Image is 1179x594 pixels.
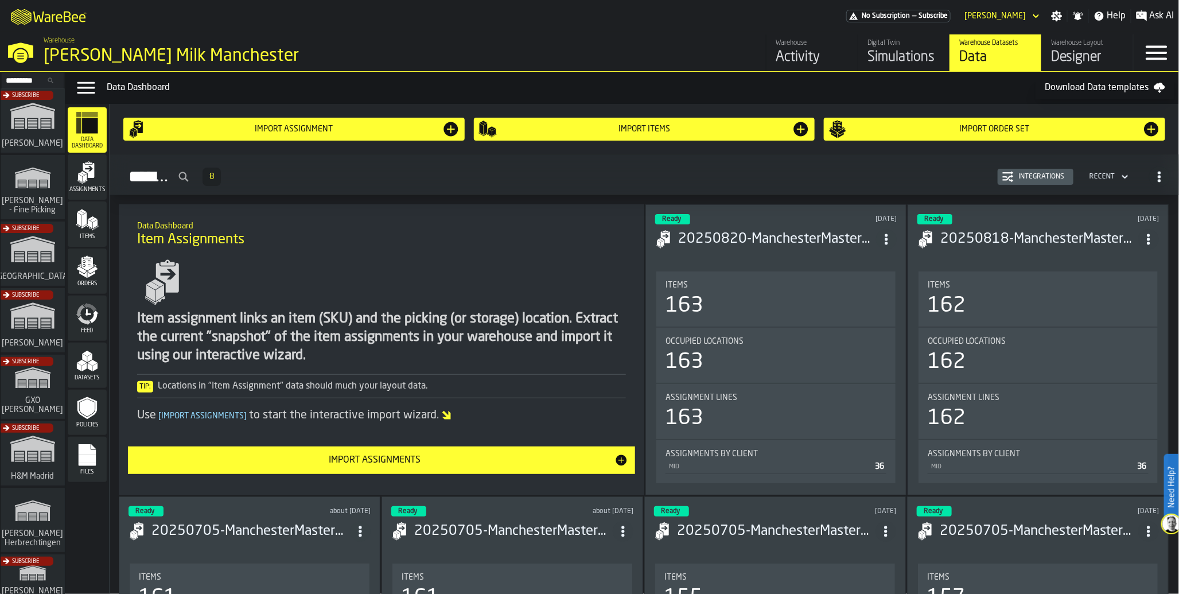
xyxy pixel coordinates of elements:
[68,296,107,341] li: menu Feed
[1036,76,1174,99] a: Download Data templates
[139,573,360,582] div: Title
[666,337,886,346] div: Title
[137,310,626,365] div: Item assignment links an item (SKU) and the picking (or storage) location. Extract the current "s...
[68,154,107,200] li: menu Assignments
[12,92,39,99] span: Subscribe
[824,118,1165,141] button: button-Import Order Set
[928,337,1149,346] div: Title
[666,337,744,346] span: Occupied Locations
[129,506,164,517] div: status-3 2
[1165,455,1178,519] label: Need Help?
[414,522,613,541] h3: 20250705-ManchesterMasterSheet.csv
[68,390,107,436] li: menu Policies
[1,155,65,222] a: link-to-/wh/i/48cbecf7-1ea2-4bc9-a439-03d5b66e1a58/simulations
[656,440,896,483] div: stat-Assignments by Client
[1046,10,1067,22] label: button-toggle-Settings
[1,355,65,421] a: link-to-/wh/i/baca6aa3-d1fc-43c0-a604-2a1c9d5db74d/simulations
[867,48,940,67] div: Simulations
[137,407,626,424] div: Use to start the interactive import wizard.
[1051,39,1124,47] div: Warehouse Layout
[68,375,107,381] span: Datasets
[656,384,896,439] div: stat-Assignment lines
[1041,34,1133,71] a: link-to-/wh/i/b09612b5-e9f1-4a3a-b0a4-784729d61419/designer
[928,337,1006,346] span: Occupied Locations
[666,351,703,374] div: 163
[654,506,689,517] div: status-3 2
[924,508,943,515] span: Ready
[402,573,623,582] div: Title
[1,488,65,554] a: link-to-/wh/i/f0a6b354-7883-413a-84ff-a65eb9c31f03/simulations
[68,187,107,193] span: Assignments
[402,573,424,582] span: Items
[244,412,247,420] span: ]
[12,558,39,565] span: Subscribe
[928,449,1020,459] span: Assignments by Client
[198,168,225,186] div: ButtonLoadMore-Load More-Prev-First-Last
[919,384,1158,439] div: stat-Assignment lines
[664,573,886,582] div: Title
[677,522,876,541] h3: 20250705-ManchesterMasterSheet.csv
[666,393,886,402] div: Title
[1150,9,1174,23] span: Ask AI
[1,288,65,355] a: link-to-/wh/i/1653e8cc-126b-480f-9c47-e01e76aa4a88/simulations
[940,230,1138,249] h3: 20250818-ManchesterMasterSheet.csv
[137,381,153,393] span: Tip:
[44,37,75,45] span: Warehouse
[666,449,886,459] div: Title
[1,222,65,288] a: link-to-/wh/i/b5402f52-ce28-4f27-b3d4-5c6d76174849/simulations
[928,449,1149,459] div: Title
[917,269,1159,486] section: card-AssignmentDashboardCard
[940,522,1138,541] h3: 20250705-ManchesterMasterSheet.csv
[927,573,1149,582] div: Title
[960,9,1042,23] div: DropdownMenuValue-Ana Milicic
[1085,170,1131,184] div: DropdownMenuValue-4
[847,125,1142,134] div: Import Order Set
[645,204,906,495] div: ItemListCard-DashboardItemContainer
[959,39,1032,47] div: Warehouse Datasets
[268,507,371,515] div: Updated: 8/11/2025, 3:58:22 PM Created: 8/11/2025, 3:58:18 PM
[1089,9,1131,23] label: button-toggle-Help
[1131,9,1179,23] label: button-toggle-Ask AI
[209,173,214,181] span: 8
[928,393,1149,402] div: Title
[919,328,1158,383] div: stat-Occupied Locations
[474,118,815,141] button: button-Import Items
[930,463,1133,471] div: MID
[123,118,465,141] button: button-Import assignment
[12,425,39,432] span: Subscribe
[928,281,1149,290] div: Title
[862,12,910,20] span: No Subscription
[1057,215,1159,223] div: Updated: 8/20/2025, 2:51:16 PM Created: 8/20/2025, 2:51:12 PM
[1051,48,1124,67] div: Designer
[151,522,350,541] div: 20250705-ManchesterMasterSheet.csv
[68,201,107,247] li: menu Items
[875,463,884,471] span: 36
[912,12,916,20] span: —
[928,294,966,317] div: 162
[139,573,161,582] span: Items
[666,459,886,474] div: StatList-item-MID
[766,34,858,71] a: link-to-/wh/i/b09612b5-e9f1-4a3a-b0a4-784729d61419/feed/
[135,453,614,467] div: Import Assignments
[678,230,876,249] h3: 20250820-ManchesterMasterSheet.csv
[867,39,940,47] div: Digital Twin
[928,407,966,430] div: 162
[666,393,737,402] span: Assignment lines
[12,292,39,298] span: Subscribe
[919,271,1158,327] div: stat-Items
[858,34,950,71] a: link-to-/wh/i/b09612b5-e9f1-4a3a-b0a4-784729d61419/simulations
[655,269,897,486] section: card-AssignmentDashboardCard
[928,459,1149,474] div: StatList-item-MID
